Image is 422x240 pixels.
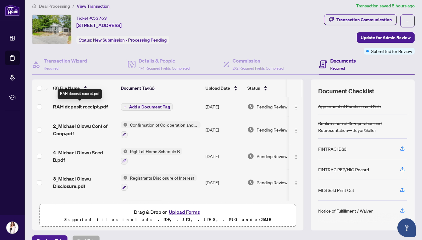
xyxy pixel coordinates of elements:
span: 4_Michael Olowu Sced B.pdf [53,149,116,164]
span: Required [330,66,345,71]
img: Document Status [247,103,254,110]
button: Add a Document Tag [121,103,173,111]
th: Document Tag(s) [118,79,203,97]
button: Logo [291,125,301,135]
button: Logo [291,177,301,187]
span: Upload Date [205,85,230,92]
img: Logo [294,105,298,110]
img: Status Icon [121,201,128,207]
button: Status IconDeposit Receipt [121,201,163,217]
p: Supported files include .PDF, .JPG, .JPEG, .PNG under 25 MB [43,216,292,223]
td: [DATE] [203,169,245,196]
img: Logo [294,128,298,133]
button: Transaction Communication [324,14,397,25]
button: Status IconRegistrants Disclosure of Interest [121,174,197,191]
h4: Commission [233,57,284,64]
img: Document Status [247,179,254,186]
img: Document Status [247,126,254,133]
button: Upload Forms [167,208,202,216]
span: RAH deposit receipt.pdf [53,103,108,110]
div: Agreement of Purchase and Sale [318,103,381,110]
h4: Transaction Wizard [44,57,87,64]
span: 3_Michael Olowu Disclosure.pdf [53,175,116,190]
td: [DATE] [203,143,245,169]
span: Right at Home Schedule B [128,148,182,155]
img: Status Icon [121,148,128,155]
span: Add a Document Tag [129,105,170,109]
button: Logo [291,151,301,161]
div: Transaction Communication [336,15,392,25]
span: New Submission - Processing Pending [93,37,167,43]
div: Confirmation of Co-operation and Representation—Buyer/Seller [318,120,407,133]
div: Status: [76,36,169,44]
button: Open asap [397,218,416,237]
span: 4/4 Required Fields Completed [139,66,190,71]
span: home [32,4,36,8]
div: FINTRAC PEP/HIO Record [318,166,369,173]
span: Status [247,85,260,92]
button: Update for Admin Review [357,32,415,43]
span: Document Checklist [318,87,374,96]
span: [STREET_ADDRESS] [76,22,122,29]
span: 2_Michael Olowu Conf of Coop.pdf [53,122,116,137]
div: MLS Sold Print Out [318,187,354,193]
span: Required [44,66,59,71]
div: RAH deposit receipt.pdf [58,89,102,99]
h4: Documents [330,57,356,64]
th: Upload Date [203,79,245,97]
span: plus [124,105,127,108]
span: Submitted for Review [371,48,412,55]
td: [DATE] [203,97,245,116]
img: Logo [294,181,298,186]
span: Pending Review [257,103,287,110]
button: Status IconRight at Home Schedule B [121,148,182,165]
span: Drag & Drop orUpload FormsSupported files include .PDF, .JPG, .JPEG, .PNG under25MB [40,204,296,227]
img: IMG-X12374990_1.jpg [32,15,71,44]
img: logo [5,5,20,16]
th: (8) File Name [51,79,118,97]
td: [DATE] [203,116,245,143]
span: Deposit Receipt [128,201,163,207]
span: Drag & Drop or [134,208,202,216]
div: Notice of Fulfillment / Waiver [318,207,373,214]
article: Transaction saved 5 hours ago [356,2,415,10]
h4: Details & People [139,57,190,64]
span: Confirmation of Co-operation and Representation—Buyer/Seller [128,121,201,128]
span: Deal Processing [39,3,70,9]
span: 53763 [93,15,107,21]
span: Pending Review [257,153,287,160]
button: Logo [291,102,301,112]
span: View Transaction [77,3,110,9]
img: Profile Icon [6,222,18,234]
div: FINTRAC ID(s) [318,145,346,152]
button: Status IconConfirmation of Co-operation and Representation—Buyer/Seller [121,121,201,138]
img: Status Icon [121,174,128,181]
img: Document Status [247,153,254,160]
th: Status [245,79,297,97]
span: Update for Admin Review [361,33,411,43]
div: Ticket #: [76,14,107,22]
span: Pending Review [257,179,287,186]
span: 2/2 Required Fields Completed [233,66,284,71]
li: / [72,2,74,10]
span: Pending Review [257,126,287,133]
span: (8) File Name [53,85,80,92]
span: ellipsis [405,19,410,23]
img: Status Icon [121,121,128,128]
img: Logo [294,154,298,159]
span: Registrants Disclosure of Interest [128,174,197,181]
td: [DATE] [203,196,245,222]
